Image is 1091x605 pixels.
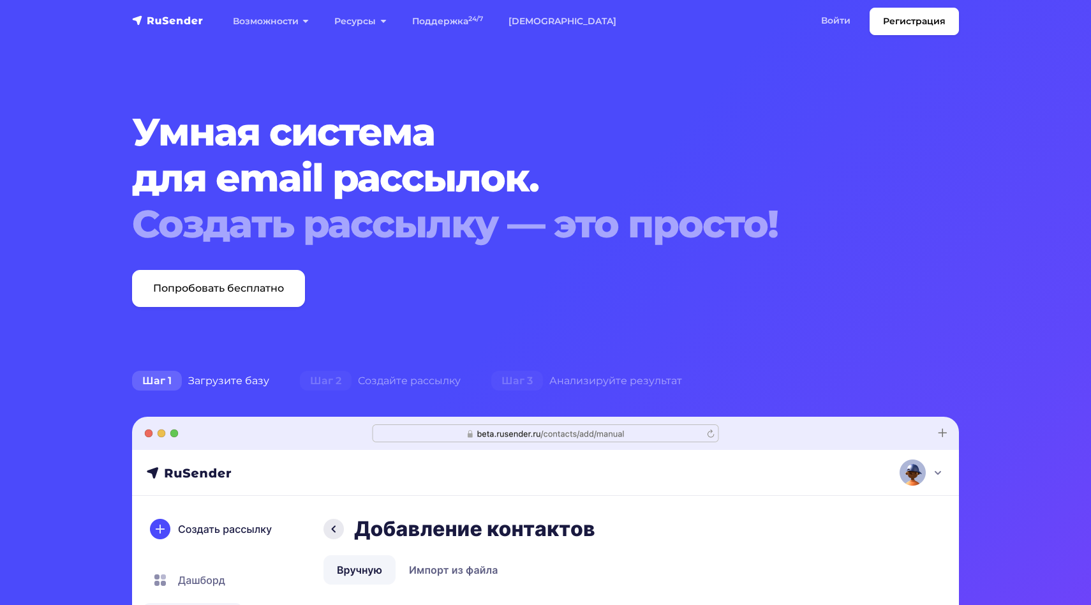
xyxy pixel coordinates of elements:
div: Анализируйте результат [476,368,697,394]
span: Шаг 1 [132,371,182,391]
a: Попробовать бесплатно [132,270,305,307]
a: Возможности [220,8,322,34]
h1: Умная система для email рассылок. [132,109,889,247]
span: Шаг 2 [300,371,352,391]
a: Войти [808,8,863,34]
div: Загрузите базу [117,368,285,394]
a: [DEMOGRAPHIC_DATA] [496,8,629,34]
a: Ресурсы [322,8,399,34]
div: Создайте рассылку [285,368,476,394]
a: Регистрация [870,8,959,35]
sup: 24/7 [468,15,483,23]
img: RuSender [132,14,204,27]
a: Поддержка24/7 [399,8,496,34]
div: Создать рассылку — это просто! [132,201,889,247]
span: Шаг 3 [491,371,543,391]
